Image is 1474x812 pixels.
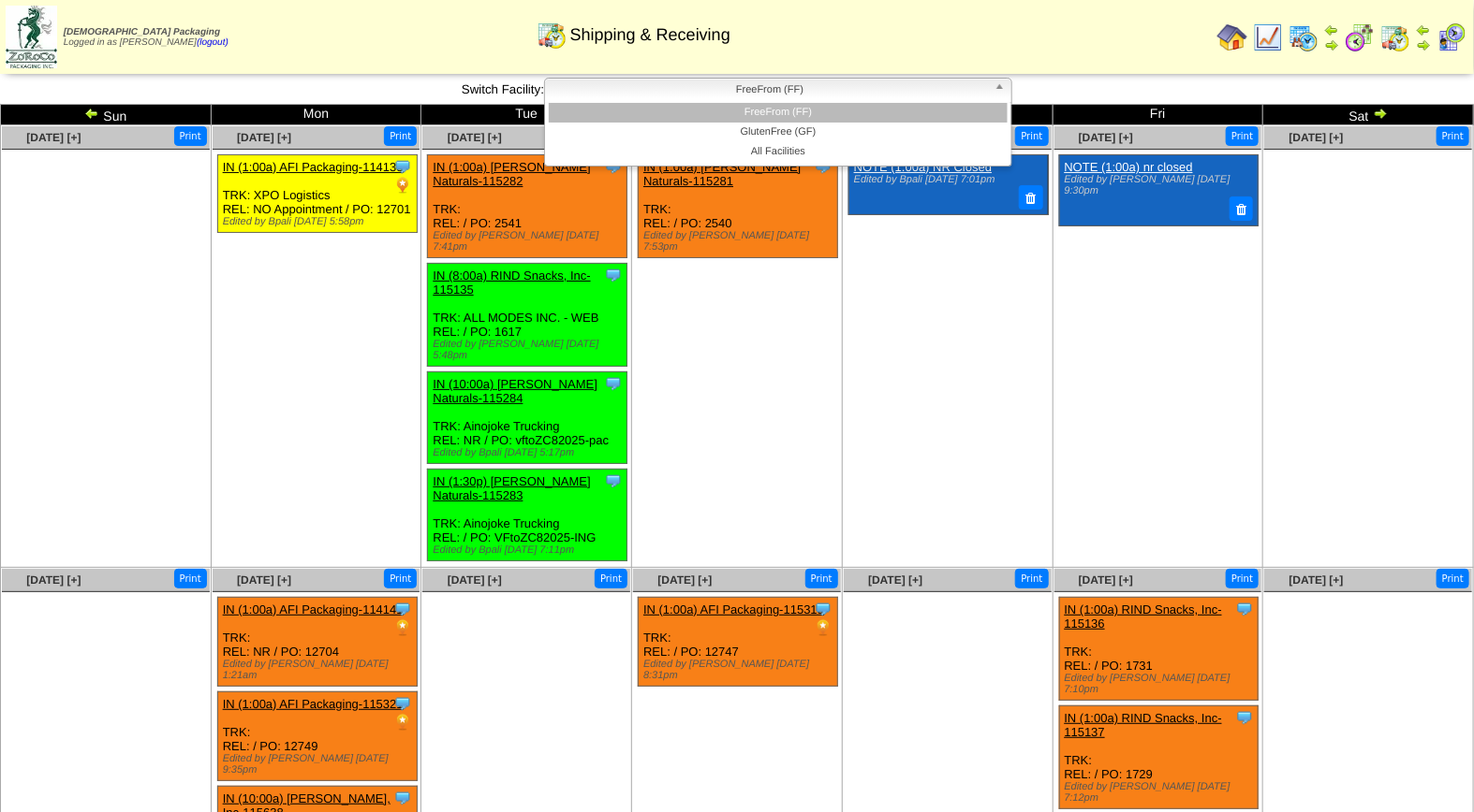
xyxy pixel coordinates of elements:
[1079,573,1133,587] a: [DATE] [+]
[1015,126,1048,146] button: Print
[448,573,502,587] a: [DATE] [+]
[223,697,404,711] a: IN (1:00a) AFI Packaging-115321
[393,789,412,807] img: Tooltip
[428,155,627,258] div: TRK: REL: / PO: 2541
[537,20,567,50] img: calendarinout.gif
[448,131,502,144] a: [DATE] [+]
[1059,598,1259,701] div: TRK: REL: / PO: 1731
[805,569,838,588] button: Print
[1373,106,1388,121] img: arrowright.gif
[1289,22,1319,52] img: calendarprod.gif
[393,618,412,637] img: PO
[433,268,590,297] a: IN (8:00a) RIND Snacks, Inc-115135
[1345,22,1375,52] img: calendarblend.gif
[223,602,404,616] a: IN (1:00a) AFI Packaging-114141
[428,372,627,464] div: TRK: Ainojoke Trucking REL: NR / PO: vftoZC82025-pac
[1416,37,1431,52] img: arrowright.gif
[595,569,627,588] button: Print
[868,573,922,587] a: [DATE] [+]
[1065,174,1251,196] div: Edited by [PERSON_NAME] [DATE] 9:30pm
[433,160,590,188] a: IN (1:00a) [PERSON_NAME] Naturals-115282
[393,157,412,176] img: Tooltip
[1380,22,1410,52] img: calendarinout.gif
[1065,160,1193,174] a: NOTE (1:00a) nr closed
[433,474,590,502] a: IN (1:30p) [PERSON_NAME] Naturals-115283
[1324,22,1339,37] img: arrowleft.gif
[421,105,632,125] td: Tue
[643,160,801,188] a: IN (1:00a) [PERSON_NAME] Naturals-115281
[433,339,626,361] div: Edited by [PERSON_NAME] [DATE] 5:48pm
[1290,573,1344,587] a: [DATE] [+]
[854,160,992,174] a: NOTE (1:00a) NR Closed
[549,103,1008,123] li: FreeFrom (FF)
[428,470,627,561] div: TRK: Ainojoke Trucking REL: / PO: VFtoZC82025-ING
[1079,131,1133,144] a: [DATE] [+]
[814,600,833,618] img: Tooltip
[604,266,623,284] img: Tooltip
[1235,600,1254,618] img: Tooltip
[223,216,417,227] div: Edited by Bpali [DATE] 5:58pm
[1065,673,1259,695] div: Edited by [PERSON_NAME] [DATE] 7:10pm
[1053,105,1263,125] td: Fri
[1230,196,1254,221] button: Delete Note
[639,155,838,258] div: TRK: REL: / PO: 2540
[64,27,228,48] span: Logged in as [PERSON_NAME]
[433,230,626,253] div: Edited by [PERSON_NAME] [DATE] 7:41pm
[657,573,712,587] a: [DATE] [+]
[84,106,99,121] img: arrowleft.gif
[1226,126,1259,146] button: Print
[384,569,417,588] button: Print
[237,573,291,587] a: [DATE] [+]
[1437,22,1467,52] img: calendarcustomer.gif
[223,659,417,681] div: Edited by [PERSON_NAME] [DATE] 1:21am
[1217,22,1247,52] img: home.gif
[1290,131,1344,144] a: [DATE] [+]
[1059,706,1259,809] div: TRK: REL: / PO: 1729
[1253,22,1283,52] img: line_graph.gif
[1416,22,1431,37] img: arrowleft.gif
[174,126,207,146] button: Print
[1437,569,1469,588] button: Print
[1,105,212,125] td: Sun
[237,131,291,144] a: [DATE] [+]
[1226,569,1259,588] button: Print
[1065,711,1222,739] a: IN (1:00a) RIND Snacks, Inc-115137
[549,142,1008,162] li: All Facilities
[26,573,81,587] a: [DATE] [+]
[1065,781,1259,804] div: Edited by [PERSON_NAME] [DATE] 7:12pm
[174,569,207,588] button: Print
[1235,708,1254,727] img: Tooltip
[1324,37,1339,52] img: arrowright.gif
[549,123,1008,142] li: GlutenFree (GF)
[393,694,412,713] img: Tooltip
[6,6,57,68] img: zoroco-logo-small.webp
[643,602,824,616] a: IN (1:00a) AFI Packaging-115319
[433,544,626,556] div: Edited by Bpali [DATE] 7:11pm
[604,471,623,490] img: Tooltip
[1065,602,1222,631] a: IN (1:00a) RIND Snacks, Inc-115136
[814,618,833,637] img: PO
[604,374,623,393] img: Tooltip
[223,753,417,776] div: Edited by [PERSON_NAME] [DATE] 9:35pm
[384,126,417,146] button: Print
[26,131,81,144] span: [DATE] [+]
[433,447,626,458] div: Edited by Bpali [DATE] 5:17pm
[217,155,417,233] div: TRK: XPO Logistics REL: NO Appointment / PO: 12701
[211,105,421,125] td: Mon
[433,377,597,405] a: IN (10:00a) [PERSON_NAME] Naturals-115284
[64,27,220,37] span: [DEMOGRAPHIC_DATA] Packaging
[223,160,404,174] a: IN (1:00a) AFI Packaging-114138
[643,230,837,253] div: Edited by [PERSON_NAME] [DATE] 7:53pm
[393,713,412,732] img: PO
[553,79,987,101] span: FreeFrom (FF)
